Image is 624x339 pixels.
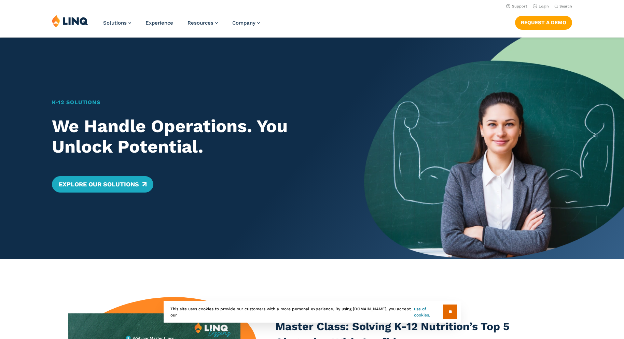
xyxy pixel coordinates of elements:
[103,20,127,26] span: Solutions
[103,20,131,26] a: Solutions
[52,14,88,27] img: LINQ | K‑12 Software
[414,306,443,318] a: use of cookies.
[145,20,173,26] a: Experience
[232,20,260,26] a: Company
[52,176,153,193] a: Explore Our Solutions
[103,14,260,37] nav: Primary Navigation
[515,14,572,29] nav: Button Navigation
[52,98,338,107] h1: K‑12 Solutions
[559,4,572,9] span: Search
[554,4,572,9] button: Open Search Bar
[364,38,624,259] img: Home Banner
[232,20,255,26] span: Company
[506,4,527,9] a: Support
[188,20,213,26] span: Resources
[188,20,218,26] a: Resources
[515,16,572,29] a: Request a Demo
[164,301,461,323] div: This site uses cookies to provide our customers with a more personal experience. By using [DOMAIN...
[533,4,549,9] a: Login
[52,116,338,157] h2: We Handle Operations. You Unlock Potential.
